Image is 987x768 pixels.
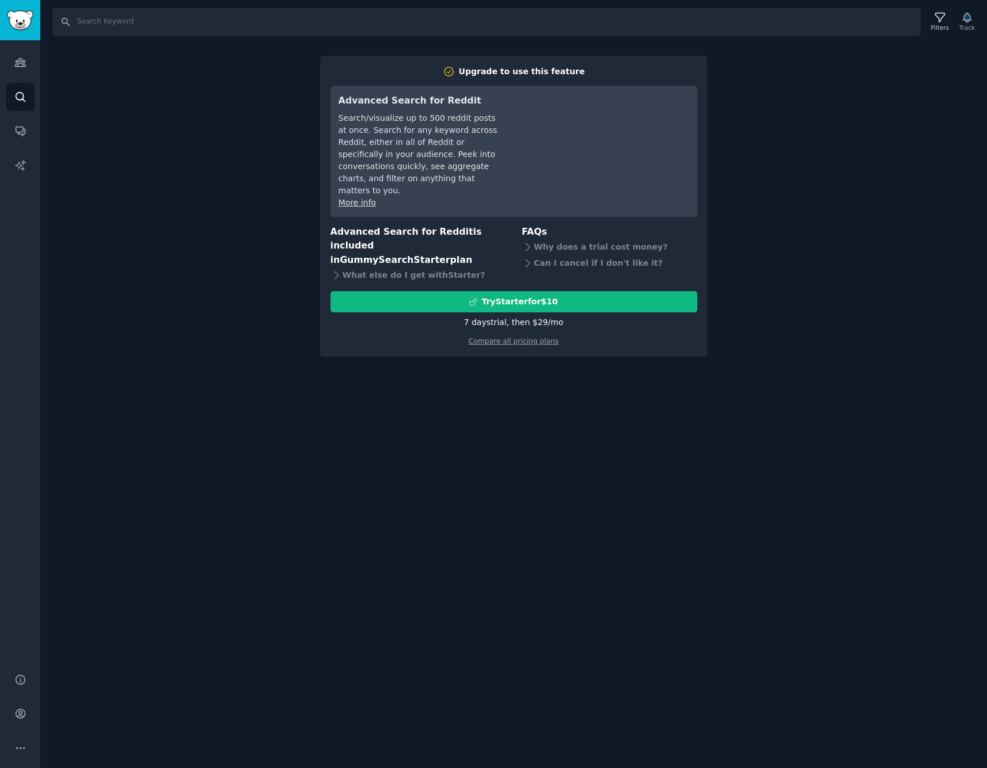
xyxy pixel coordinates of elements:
h3: FAQs [522,225,697,239]
a: More info [339,198,376,207]
div: Why does a trial cost money? [522,239,697,255]
img: GummySearch logo [7,10,33,30]
h3: Advanced Search for Reddit [339,94,500,108]
a: Compare all pricing plans [469,337,559,345]
div: Search/visualize up to 500 reddit posts at once. Search for any keyword across Reddit, either in ... [339,112,500,197]
iframe: YouTube video player [517,94,689,180]
input: Search Keyword [52,8,921,36]
div: 7 days trial, then $ 29 /mo [464,316,564,328]
div: What else do I get with Starter ? [331,267,506,283]
span: GummySearch Starter [340,254,450,265]
h3: Advanced Search for Reddit is included in plan [331,225,506,268]
div: Upgrade to use this feature [459,66,585,78]
div: Try Starter for $10 [481,296,557,308]
div: Filters [931,24,949,32]
div: Can I cancel if I don't like it? [522,255,697,271]
button: TryStarterfor$10 [331,291,697,312]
